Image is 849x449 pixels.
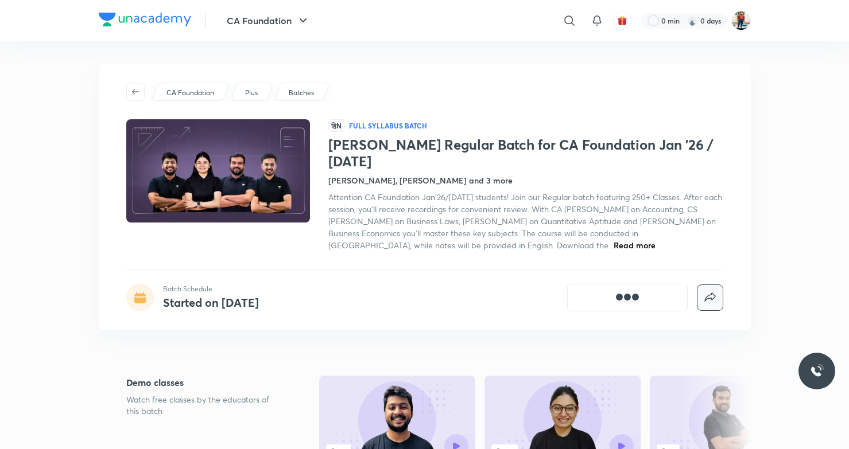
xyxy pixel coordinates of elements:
[328,174,513,186] h4: [PERSON_NAME], [PERSON_NAME] and 3 more
[99,13,191,29] a: Company Logo
[163,284,259,294] p: Batch Schedule
[245,88,258,98] p: Plus
[328,119,344,132] span: हिN
[617,15,627,26] img: avatar
[567,284,688,311] button: [object Object]
[164,88,216,98] a: CA Foundation
[614,240,656,251] span: Read more
[126,394,282,417] p: Watch free classes by the educators of this batch
[166,88,214,98] p: CA Foundation
[126,376,282,389] h5: Demo classes
[124,118,311,224] img: Thumbnail
[220,9,317,32] button: CA Foundation
[286,88,316,98] a: Batches
[613,11,631,30] button: avatar
[289,88,314,98] p: Batches
[243,88,259,98] a: Plus
[687,15,698,26] img: streak
[810,364,824,378] img: ttu
[99,13,191,26] img: Company Logo
[349,121,427,130] p: Full Syllabus Batch
[328,136,723,170] h1: [PERSON_NAME] Regular Batch for CA Foundation Jan '26 / [DATE]
[163,295,259,310] h4: Started on [DATE]
[731,11,751,30] img: Aman Kumar Giri
[328,192,722,251] span: Attention CA Foundation Jan'26/[DATE] students! Join our Regular batch featuring 250+ Classes. Af...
